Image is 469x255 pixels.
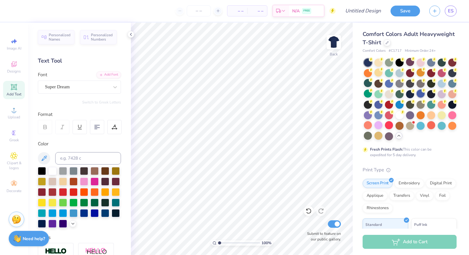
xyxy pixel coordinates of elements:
strong: Need help? [23,236,45,242]
span: – – [251,8,263,14]
span: – – [231,8,243,14]
button: Save [391,6,420,16]
span: Comfort Colors Adult Heavyweight T-Shirt [363,30,455,46]
div: Foil [435,191,450,200]
div: Applique [363,191,387,200]
div: Add Font [96,71,121,78]
label: Submit to feature on our public gallery. [304,231,341,242]
div: Transfers [389,191,414,200]
img: Back [328,36,340,48]
div: Embroidery [395,179,424,188]
div: Screen Print [363,179,393,188]
label: Font [38,71,47,78]
span: Clipart & logos [3,160,25,170]
div: Rhinestones [363,204,393,213]
div: Color [38,140,121,147]
span: Upload [8,115,20,120]
input: e.g. 7428 c [55,152,121,165]
span: Greek [9,138,19,143]
div: Text Tool [38,57,121,65]
span: Image AI [7,46,21,51]
button: Switch to Greek Letters [82,100,121,105]
span: FREE [303,9,310,13]
span: ES [448,7,453,15]
span: Puff Ink [414,221,427,228]
a: ES [445,6,457,16]
div: This color can be expedited for 5 day delivery. [370,147,446,158]
span: # C1717 [389,48,402,54]
div: Styles [38,234,121,241]
span: Add Text [7,92,21,97]
span: Personalized Numbers [91,33,113,42]
img: Stroke [45,248,67,255]
strong: Fresh Prints Flash: [370,147,403,152]
div: Format [38,111,122,118]
span: Minimum Order: 24 + [405,48,436,54]
input: Untitled Design [340,5,386,17]
div: Vinyl [416,191,433,200]
span: N/A [292,8,300,14]
span: Decorate [7,188,21,193]
span: Comfort Colors [363,48,386,54]
div: Print Type [363,166,457,174]
span: 100 % [261,240,271,246]
div: Back [330,51,338,57]
span: Standard [365,221,382,228]
span: Designs [7,69,21,74]
input: – – [187,5,211,16]
span: Personalized Names [49,33,71,42]
div: Digital Print [426,179,456,188]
